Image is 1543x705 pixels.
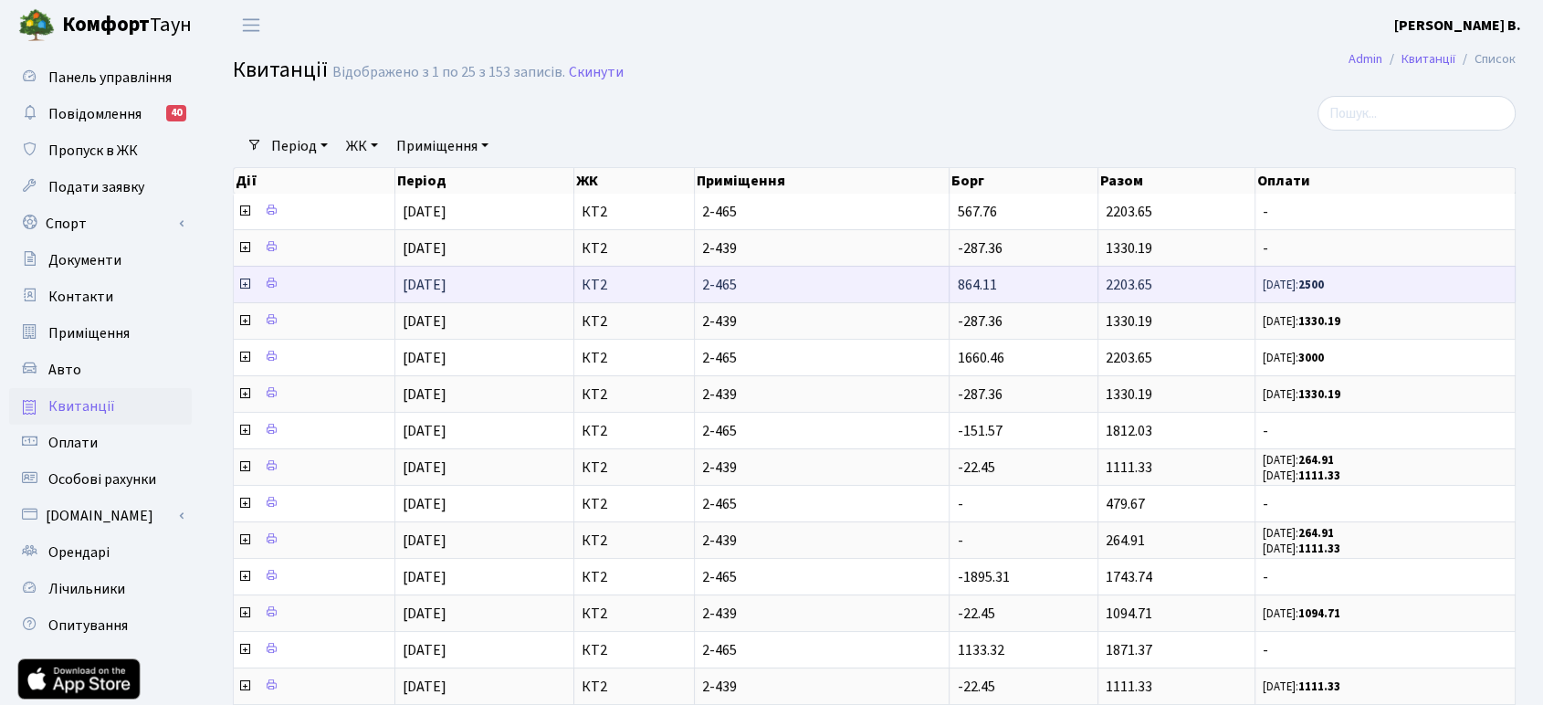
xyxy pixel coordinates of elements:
[403,202,446,222] span: [DATE]
[1106,531,1145,551] span: 264.91
[9,571,192,607] a: Лічильники
[1298,313,1340,330] b: 1330.19
[403,421,446,441] span: [DATE]
[1263,643,1507,658] span: -
[1298,679,1340,695] b: 1111.33
[957,567,1009,587] span: -1895.31
[702,570,942,584] span: 2-465
[582,278,687,292] span: КТ2
[702,679,942,694] span: 2-439
[582,606,687,621] span: КТ2
[702,533,942,548] span: 2-439
[950,168,1098,194] th: Борг
[1106,384,1152,405] span: 1330.19
[957,311,1002,331] span: -287.36
[48,579,125,599] span: Лічильники
[569,64,624,81] a: Скинути
[233,54,328,86] span: Квитанції
[403,567,446,587] span: [DATE]
[48,360,81,380] span: Авто
[48,616,128,636] span: Опитування
[1321,40,1543,79] nav: breadcrumb
[702,205,942,219] span: 2-465
[957,458,994,478] span: -22.45
[234,168,395,194] th: Дії
[957,421,1002,441] span: -151.57
[1349,49,1382,68] a: Admin
[389,131,496,162] a: Приміщення
[403,531,446,551] span: [DATE]
[1263,541,1340,557] small: [DATE]:
[1263,313,1340,330] small: [DATE]:
[1298,350,1324,366] b: 3000
[957,202,996,222] span: 567.76
[48,104,142,124] span: Повідомлення
[403,494,446,514] span: [DATE]
[957,640,1003,660] span: 1133.32
[48,542,110,563] span: Орендарі
[1394,15,1521,37] a: [PERSON_NAME] В.
[166,105,186,121] div: 40
[702,241,942,256] span: 2-439
[1106,348,1152,368] span: 2203.65
[957,238,1002,258] span: -287.36
[1106,640,1152,660] span: 1871.37
[1263,525,1334,542] small: [DATE]:
[582,241,687,256] span: КТ2
[582,533,687,548] span: КТ2
[1263,452,1334,468] small: [DATE]:
[403,640,446,660] span: [DATE]
[702,460,942,475] span: 2-439
[403,275,446,295] span: [DATE]
[702,278,942,292] span: 2-465
[48,433,98,453] span: Оплати
[62,10,192,41] span: Таун
[957,384,1002,405] span: -287.36
[1106,421,1152,441] span: 1812.03
[1263,570,1507,584] span: -
[1401,49,1455,68] a: Квитанції
[582,424,687,438] span: КТ2
[702,314,942,329] span: 2-439
[9,607,192,644] a: Опитування
[1263,679,1340,695] small: [DATE]:
[582,314,687,329] span: КТ2
[48,323,130,343] span: Приміщення
[1394,16,1521,36] b: [PERSON_NAME] В.
[582,351,687,365] span: КТ2
[228,10,274,40] button: Переключити навігацію
[9,132,192,169] a: Пропуск в ЖК
[1263,424,1507,438] span: -
[1106,275,1152,295] span: 2203.65
[582,387,687,402] span: КТ2
[582,679,687,694] span: КТ2
[582,570,687,584] span: КТ2
[957,494,962,514] span: -
[9,534,192,571] a: Орендарі
[1106,677,1152,697] span: 1111.33
[1298,277,1324,293] b: 2500
[332,64,565,81] div: Відображено з 1 по 25 з 153 записів.
[339,131,385,162] a: ЖК
[957,275,996,295] span: 864.11
[18,7,55,44] img: logo.png
[395,168,574,194] th: Період
[9,279,192,315] a: Контакти
[1263,277,1324,293] small: [DATE]:
[403,677,446,697] span: [DATE]
[9,242,192,279] a: Документи
[1263,350,1324,366] small: [DATE]:
[48,250,121,270] span: Документи
[1106,494,1145,514] span: 479.67
[957,604,994,624] span: -22.45
[1263,241,1507,256] span: -
[403,238,446,258] span: [DATE]
[9,425,192,461] a: Оплати
[574,168,695,194] th: ЖК
[48,287,113,307] span: Контакти
[1106,604,1152,624] span: 1094.71
[702,497,942,511] span: 2-465
[403,348,446,368] span: [DATE]
[582,205,687,219] span: КТ2
[702,643,942,658] span: 2-465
